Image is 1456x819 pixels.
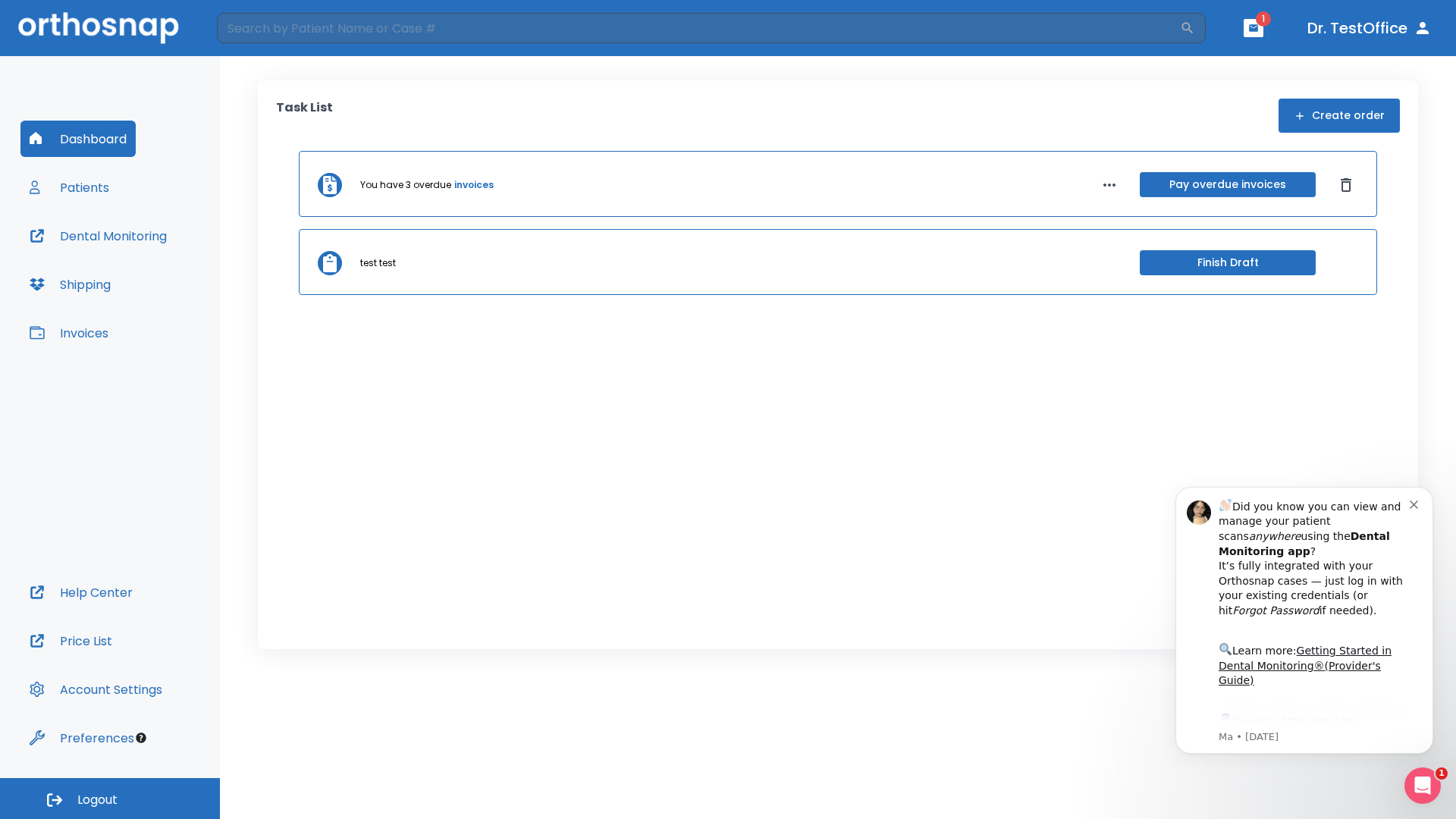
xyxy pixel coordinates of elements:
[1404,767,1441,804] iframe: Intercom live chat
[20,266,120,303] button: Shipping
[360,178,451,192] p: You have 3 overdue
[1153,464,1456,778] iframe: Intercom notifications message
[20,121,136,157] button: Dashboard
[1436,767,1448,780] span: 1
[20,671,171,708] button: Account Settings
[20,169,118,206] button: Patients
[1334,173,1358,197] button: Dismiss
[276,99,333,133] p: Task List
[20,218,176,254] button: Dental Monitoring
[134,731,148,745] div: Tooltip anchor
[1140,250,1316,275] button: Finish Draft
[20,720,143,756] button: Preferences
[360,256,396,270] p: test test
[20,315,118,351] button: Invoices
[257,33,269,45] button: Dismiss notification
[1256,11,1271,27] span: 1
[20,574,142,610] button: Help Center
[1301,14,1438,42] button: Dr. TestOffice
[1140,172,1316,197] button: Pay overdue invoices
[66,251,201,278] a: App Store
[18,12,179,43] img: Orthosnap
[217,13,1180,43] input: Search by Patient Name or Case #
[1279,99,1400,133] button: Create order
[20,623,121,659] button: Price List
[66,247,257,325] div: Download the app: | ​ Let us know if you need help getting started!
[454,178,494,192] a: invoices
[66,266,257,280] p: Message from Ma, sent 2w ago
[77,792,118,808] span: Logout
